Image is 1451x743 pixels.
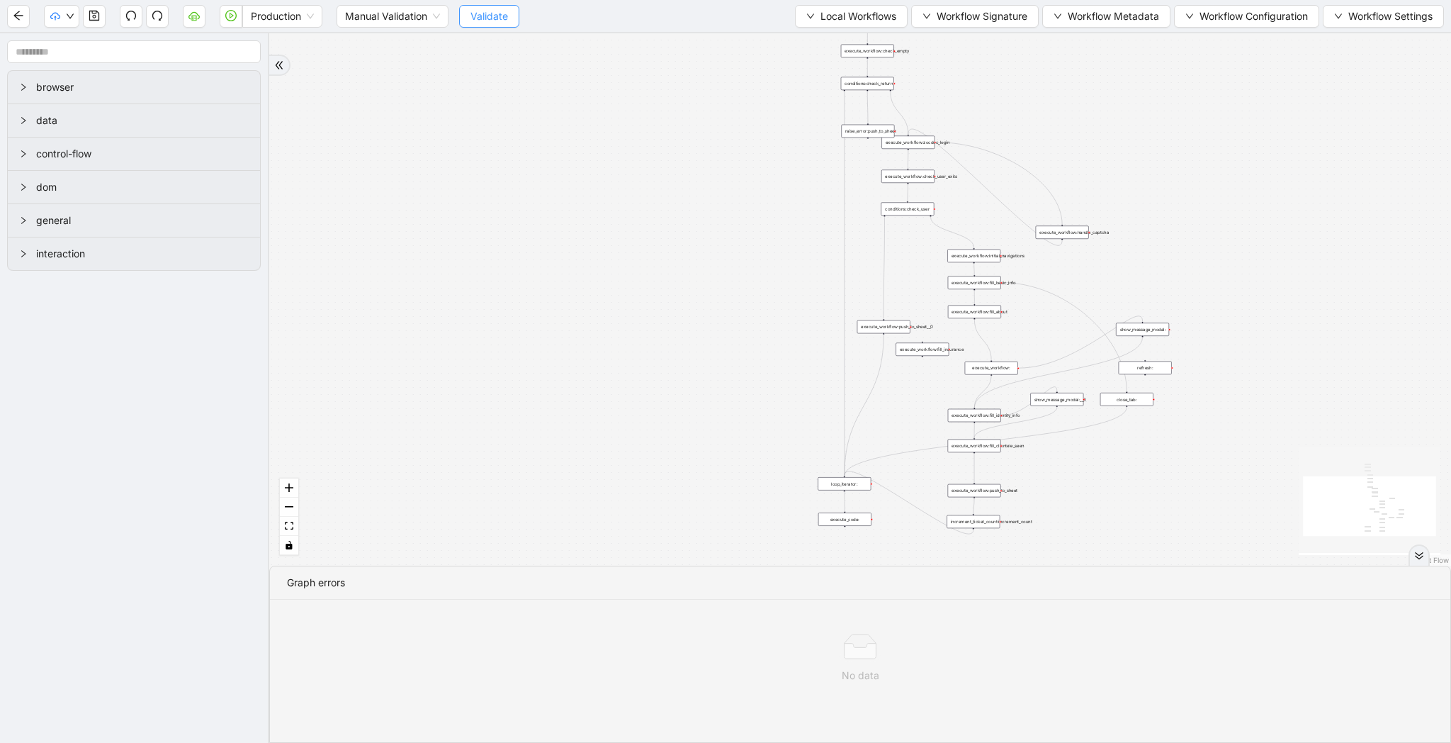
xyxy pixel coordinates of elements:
g: Edge from execute_workflow:fill_about to execute_workflow: [974,320,991,360]
button: undo [120,5,142,28]
div: execute_workflow:fill_identity_info [948,409,1001,423]
span: cloud-server [188,10,200,21]
button: Validate [459,5,519,28]
button: redo [146,5,169,28]
div: execute_workflow:handle_captcha [1036,225,1089,239]
div: general [8,204,260,237]
span: redo [152,10,163,21]
div: execute_workflow:zocdoc_login [881,135,935,149]
div: execute_workflow:check_empty [841,45,894,58]
div: execute_code: [818,513,871,526]
div: execute_workflow:initial_navigations [947,250,1000,263]
div: execute_workflow:fill_basic_info [948,276,1001,290]
div: loop_iterator: [818,477,871,491]
button: downWorkflow Settings [1323,5,1444,28]
g: Edge from execute_workflow:fill_identity_info to show_message_modal:__0 [1003,387,1057,415]
span: Workflow Metadata [1068,9,1159,24]
span: Workflow Configuration [1199,9,1308,24]
span: double-right [274,60,284,70]
span: play-circle [225,10,237,21]
div: close_tab: [1100,393,1153,406]
button: play-circle [220,5,242,28]
span: right [19,83,28,91]
g: Edge from show_message_modal: to execute_workflow:fill_identity_info [974,337,1142,408]
g: Edge from execute_workflow:push_to_sheet__0 to loop_iterator: [845,335,883,476]
a: React Flow attribution [1412,556,1449,564]
div: refresh:plus-circle [1119,362,1172,375]
span: Production [251,6,314,27]
span: down [1185,12,1194,21]
span: plus-circle [1141,380,1150,389]
span: Workflow Settings [1348,9,1433,24]
div: increment_ticket_count:increment_count [947,515,1000,529]
span: double-right [1414,551,1424,561]
div: execute_workflow: [965,362,1018,375]
span: data [36,113,249,128]
button: downWorkflow Signature [911,5,1039,28]
g: Edge from conditions:check_user to execute_workflow:initial_navigations [930,217,973,248]
div: execute_workflow:fill_insuranceplus-circle [896,342,949,356]
span: general [36,213,249,228]
div: refresh: [1119,362,1172,375]
button: fit view [280,517,298,536]
div: raise_error:push_to_sheet [841,125,894,138]
span: arrow-left [13,10,24,21]
g: Edge from execute_workflow:handle_captcha to execute_workflow:zocdoc_login [908,129,1062,245]
div: show_message_modal:__0 [1030,393,1083,406]
span: Workflow Signature [937,9,1027,24]
div: execute_workflow:fill_insurance [896,342,949,356]
span: down [66,12,74,21]
div: conditions:check_user [881,202,934,216]
div: execute_workflow:check_user_exits [881,169,935,182]
div: data [8,104,260,137]
span: plus-circle [864,143,873,152]
span: right [19,250,28,258]
span: undo [125,10,137,21]
div: execute_workflow:push_to_sheet [948,484,1001,498]
div: Graph errors [287,575,1433,591]
div: execute_workflow:fill_clientele_seen [948,440,1001,453]
g: Edge from conditions:check_return to raise_error:push_to_sheet [867,91,868,123]
div: execute_workflow:push_to_sheet__0 [857,320,910,334]
div: browser [8,71,260,104]
span: down [1334,12,1343,21]
span: down [1054,12,1062,21]
div: control-flow [8,138,260,170]
div: interaction [8,238,260,270]
button: cloud-uploaddown [44,5,79,28]
g: Edge from increment_ticket_count:increment_count to loop_iterator: [845,471,973,534]
g: Edge from conditions:check_return to execute_workflow:zocdoc_login [891,91,908,135]
button: save [83,5,106,28]
div: execute_code:plus-circle [818,513,871,526]
span: plus-circle [918,361,927,370]
span: interaction [36,246,249,262]
button: cloud-server [183,5,205,28]
button: arrow-left [7,5,30,28]
g: Edge from execute_workflow: to show_message_modal: [1020,316,1143,368]
button: toggle interactivity [280,536,298,555]
button: downWorkflow Metadata [1042,5,1170,28]
button: downWorkflow Configuration [1174,5,1319,28]
div: execute_workflow:fill_about [948,306,1001,319]
span: Validate [470,9,508,24]
span: plus-circle [840,531,849,540]
div: dom [8,171,260,203]
div: show_message_modal: [1116,323,1169,336]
